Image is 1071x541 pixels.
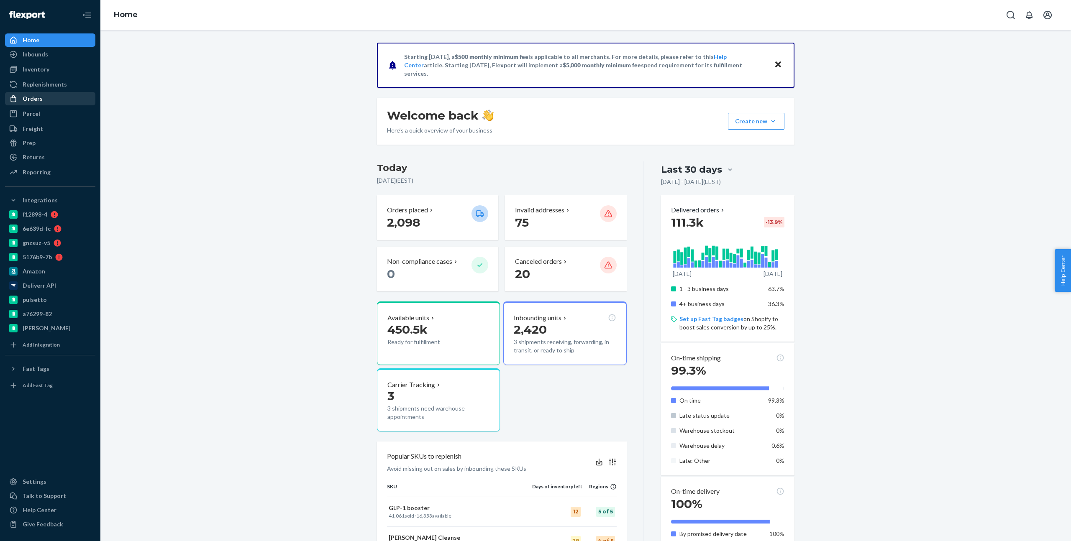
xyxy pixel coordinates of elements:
p: [DATE] [673,270,692,278]
button: Carrier Tracking33 shipments need warehouse appointments [377,368,500,432]
a: Set up Fast Tag badges [679,315,743,322]
button: Create new [728,113,784,130]
p: Canceled orders [515,257,562,266]
p: on Shopify to boost sales conversion by up to 25%. [679,315,784,332]
span: 20 [515,267,530,281]
div: Home [23,36,39,44]
p: [DATE] ( EEST ) [377,176,627,185]
p: sold · available [389,512,530,519]
button: Talk to Support [5,489,95,503]
div: Deliverr API [23,281,56,290]
a: 5176b9-7b [5,250,95,264]
div: Inbounds [23,50,48,59]
button: Close [773,59,784,71]
p: Warehouse stockout [679,426,762,435]
div: a76299-82 [23,310,52,318]
div: Add Integration [23,341,60,348]
span: Help Center [1055,249,1071,292]
a: Deliverr API [5,279,95,292]
span: 0% [776,427,784,434]
span: 0 [387,267,395,281]
span: 111.3k [671,215,704,230]
th: SKU [387,483,532,497]
a: 6e639d-fc [5,222,95,235]
div: Orders [23,94,43,103]
span: 0.6% [771,442,784,449]
span: 99.3% [768,397,784,404]
button: Fast Tags [5,362,95,375]
p: Orders placed [387,205,428,215]
span: 0% [776,457,784,464]
div: -13.9 % [764,217,784,227]
span: 3 [387,389,394,403]
p: 4+ business days [679,300,762,308]
span: 63.7% [768,285,784,292]
span: 2,420 [514,322,547,337]
p: [DATE] - [DATE] ( EEST ) [661,178,721,186]
ol: breadcrumbs [107,3,144,27]
p: Carrier Tracking [387,380,435,390]
p: Warehouse delay [679,441,762,450]
button: Inbounding units2,4203 shipments receiving, forwarding, in transit, or ready to ship [503,301,626,365]
button: Delivered orders [671,205,726,215]
a: Inbounds [5,48,95,61]
div: Help Center [23,506,56,514]
a: Freight [5,122,95,135]
p: Non-compliance cases [387,257,452,266]
p: 3 shipments receiving, forwarding, in transit, or ready to ship [514,338,616,355]
div: Give Feedback [23,520,63,528]
a: Add Integration [5,338,95,352]
p: Invalid addresses [515,205,564,215]
div: Settings [23,477,46,486]
p: Here’s a quick overview of your business [387,126,494,135]
div: 12 [571,507,581,517]
button: Non-compliance cases 0 [377,247,498,291]
div: Prep [23,139,36,147]
div: Talk to Support [23,492,66,500]
p: On-time shipping [671,353,721,363]
div: Inventory [23,65,49,74]
img: Flexport logo [9,11,45,19]
span: 2,098 [387,215,420,230]
a: Orders [5,92,95,105]
p: On time [679,396,762,405]
div: Reporting [23,168,51,176]
span: 0% [776,412,784,419]
a: pulsetto [5,293,95,306]
div: Amazon [23,267,45,276]
p: Popular SKUs to replenish [387,452,461,461]
a: Settings [5,475,95,488]
div: Regions [582,483,617,490]
div: Fast Tags [23,365,49,373]
div: Add Fast Tag [23,382,53,389]
a: Add Fast Tag [5,379,95,392]
p: Ready for fulfillment [387,338,465,346]
div: Replenishments [23,80,67,89]
div: 6e639d-fc [23,225,51,233]
button: Close Navigation [79,7,95,23]
span: 16,353 [416,513,432,519]
a: Prep [5,136,95,150]
button: Integrations [5,194,95,207]
a: Returns [5,151,95,164]
a: Amazon [5,265,95,278]
span: $5,000 monthly minimum fee [563,61,641,69]
button: Give Feedback [5,518,95,531]
p: GLP-1 booster [389,504,530,512]
span: Support [18,6,48,13]
a: Parcel [5,107,95,120]
a: Replenishments [5,78,95,91]
a: Help Center [5,503,95,517]
a: [PERSON_NAME] [5,322,95,335]
div: Parcel [23,110,40,118]
span: 450.5k [387,322,428,337]
p: Avoid missing out on sales by inbounding these SKUs [387,464,526,473]
span: 100% [671,497,702,511]
button: Open account menu [1039,7,1056,23]
h3: Today [377,161,627,175]
h1: Welcome back [387,108,494,123]
button: Canceled orders 20 [505,247,626,291]
span: 36.3% [768,300,784,307]
p: Available units [387,313,429,323]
